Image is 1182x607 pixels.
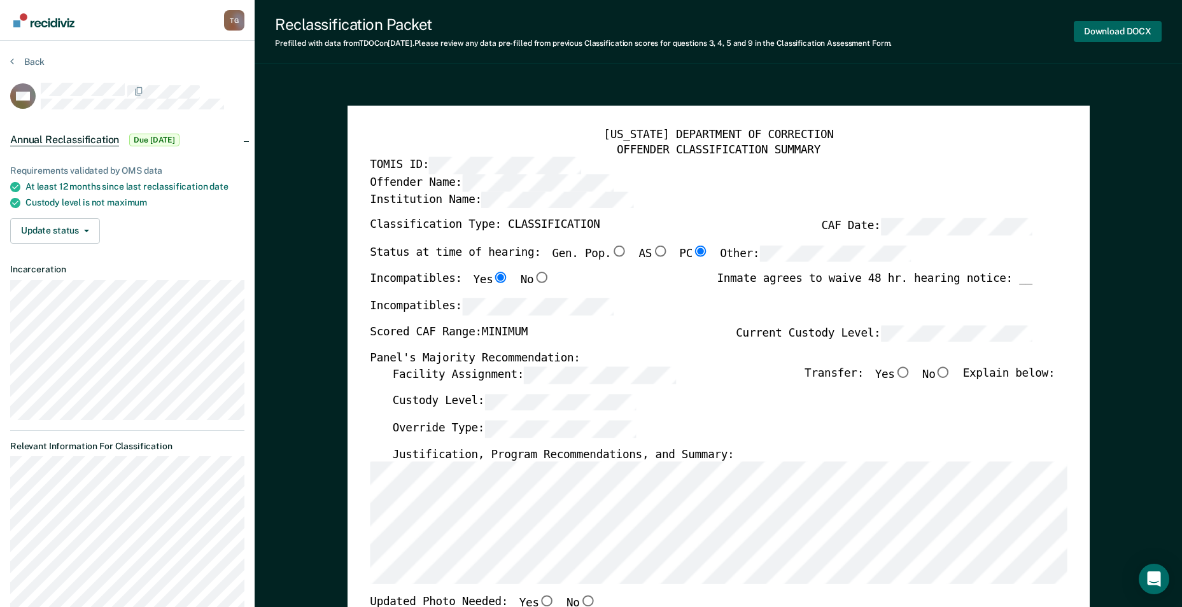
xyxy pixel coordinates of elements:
[209,181,228,192] span: date
[392,394,636,411] label: Custody Level:
[107,197,147,207] span: maximum
[370,352,1032,366] div: Panel's Majority Recommendation:
[429,157,580,174] input: TOMIS ID:
[579,596,596,607] input: No
[717,272,1032,298] div: Inmate agrees to waive 48 hr. hearing notice: __
[520,272,549,288] label: No
[493,272,509,284] input: Yes
[13,13,74,27] img: Recidiviz
[1139,564,1169,594] div: Open Intercom Messenger
[370,192,633,209] label: Institution Name:
[693,246,709,257] input: PC
[638,246,668,263] label: AS
[370,157,580,174] label: TOMIS ID:
[935,366,952,378] input: No
[370,272,550,298] div: Incompatibles:
[805,366,1055,393] div: Transfer: Explain below:
[370,218,600,235] label: Classification Type: CLASSIFICATION
[10,218,100,244] button: Update status
[275,15,892,34] div: Reclassification Packet
[524,366,675,384] input: Facility Assignment:
[10,134,119,146] span: Annual Reclassification
[392,421,636,438] label: Override Type:
[611,246,628,257] input: Gen. Pop.
[370,143,1067,157] div: OFFENDER CLASSIFICATION SUMMARY
[370,129,1067,143] div: [US_STATE] DEPARTMENT OF CORRECTION
[759,246,911,263] input: Other:
[10,264,244,275] dt: Incarceration
[224,10,244,31] div: T G
[224,10,244,31] button: Profile dropdown button
[736,325,1032,342] label: Current Custody Level:
[482,192,633,209] input: Institution Name:
[370,246,911,272] div: Status at time of hearing:
[894,366,911,378] input: Yes
[552,246,627,263] label: Gen. Pop.
[538,596,555,607] input: Yes
[462,174,614,192] input: Offender Name:
[652,246,668,257] input: AS
[370,174,614,192] label: Offender Name:
[880,218,1032,235] input: CAF Date:
[392,447,734,462] label: Justification, Program Recommendations, and Summary:
[25,197,244,208] div: Custody level is not
[10,56,45,67] button: Back
[875,366,910,384] label: Yes
[533,272,550,284] input: No
[129,134,179,146] span: Due [DATE]
[1074,21,1162,42] button: Download DOCX
[922,366,952,384] label: No
[370,298,614,316] label: Incompatibles:
[720,246,911,263] label: Other:
[462,298,614,316] input: Incompatibles:
[392,366,675,384] label: Facility Assignment:
[880,325,1032,342] input: Current Custody Level:
[821,218,1032,235] label: CAF Date:
[275,39,892,48] div: Prefilled with data from TDOC on [DATE] . Please review any data pre-filled from previous Classif...
[484,394,636,411] input: Custody Level:
[10,165,244,176] div: Requirements validated by OMS data
[473,272,509,288] label: Yes
[679,246,708,263] label: PC
[370,325,528,342] label: Scored CAF Range: MINIMUM
[484,421,636,438] input: Override Type:
[25,181,244,192] div: At least 12 months since last reclassification
[10,441,244,452] dt: Relevant Information For Classification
